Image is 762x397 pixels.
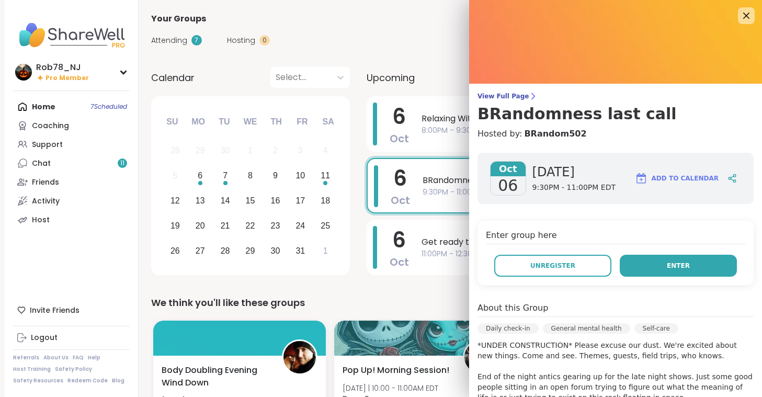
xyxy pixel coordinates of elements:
a: BRandom502 [524,128,586,140]
div: Choose Sunday, October 12th, 2025 [164,190,187,212]
a: Support [13,135,130,154]
div: 15 [246,194,255,208]
div: Choose Wednesday, October 15th, 2025 [239,190,261,212]
span: 9:30PM - 11:00PM EDT [532,183,616,193]
span: 6 [392,102,406,131]
div: We [238,110,261,133]
img: Rob78_NJ [15,64,32,81]
div: Sa [316,110,339,133]
div: Support [32,140,63,150]
div: Friends [32,177,59,188]
a: Safety Resources [13,377,63,384]
div: Choose Friday, October 24th, 2025 [289,214,312,237]
div: Choose Sunday, October 26th, 2025 [164,240,187,262]
a: Help [88,354,100,361]
div: Choose Thursday, October 16th, 2025 [264,190,287,212]
div: 24 [295,219,305,233]
div: Fr [291,110,314,133]
span: [DATE] | 10:00 - 11:00AM EDT [343,383,438,393]
h4: Enter group here [486,229,745,244]
span: Get ready to sleep! [422,236,726,248]
h4: About this Group [477,302,548,314]
div: 10 [295,168,305,183]
div: Choose Wednesday, October 29th, 2025 [239,240,261,262]
div: Choose Saturday, October 18th, 2025 [314,190,337,212]
div: Choose Friday, October 10th, 2025 [289,165,312,187]
div: 19 [170,219,180,233]
a: Referrals [13,354,39,361]
div: Choose Thursday, October 9th, 2025 [264,165,287,187]
a: Blog [112,377,124,384]
span: 8:00PM - 9:30PM EDT [422,125,726,136]
div: Choose Saturday, November 1st, 2025 [314,240,337,262]
div: month 2025-10 [163,138,338,263]
span: Add to Calendar [652,174,719,183]
div: Choose Thursday, October 30th, 2025 [264,240,287,262]
div: 1 [323,244,328,258]
a: Friends [13,173,130,191]
div: 3 [298,143,303,157]
div: Daily check-in [477,323,539,334]
div: Choose Tuesday, October 21st, 2025 [214,214,236,237]
a: Host [13,210,130,229]
div: 26 [170,244,180,258]
span: Pop Up! Morning Session! [343,364,449,377]
div: Not available Monday, September 29th, 2025 [189,140,211,162]
div: 23 [271,219,280,233]
div: 29 [246,244,255,258]
span: [DATE] [532,164,616,180]
a: Logout [13,328,130,347]
div: Not available Saturday, October 4th, 2025 [314,140,337,162]
div: 27 [196,244,205,258]
img: Dom_F [464,341,497,373]
span: 06 [498,176,518,195]
div: Choose Wednesday, October 8th, 2025 [239,165,261,187]
button: Unregister [494,255,611,277]
a: Host Training [13,366,51,373]
div: Choose Saturday, October 25th, 2025 [314,214,337,237]
div: Self-care [634,323,678,334]
div: 5 [173,168,177,183]
span: Oct [390,255,409,269]
div: 6 [198,168,202,183]
div: Not available Sunday, September 28th, 2025 [164,140,187,162]
span: Body Doubling Evening Wind Down [162,364,270,389]
div: 18 [321,194,330,208]
button: Add to Calendar [630,166,723,191]
div: Choose Tuesday, October 28th, 2025 [214,240,236,262]
div: Choose Tuesday, October 7th, 2025 [214,165,236,187]
div: Tu [213,110,236,133]
span: 11:00PM - 12:30AM EDT [422,248,726,259]
div: 29 [196,143,205,157]
div: 30 [271,244,280,258]
div: 1 [248,143,253,157]
span: Oct [491,162,526,176]
a: FAQ [73,354,84,361]
div: Su [161,110,184,133]
div: Choose Thursday, October 23rd, 2025 [264,214,287,237]
div: 28 [221,244,230,258]
div: Choose Monday, October 6th, 2025 [189,165,211,187]
div: Th [265,110,288,133]
div: Choose Friday, October 17th, 2025 [289,190,312,212]
div: 21 [221,219,230,233]
div: 8 [248,168,253,183]
div: Choose Saturday, October 11th, 2025 [314,165,337,187]
div: Not available Friday, October 3rd, 2025 [289,140,312,162]
div: Choose Monday, October 20th, 2025 [189,214,211,237]
div: 16 [271,194,280,208]
div: 17 [295,194,305,208]
div: 30 [221,143,230,157]
div: 22 [246,219,255,233]
div: Host [32,215,50,225]
span: View Full Page [477,92,754,100]
div: We think you'll like these groups [151,296,745,310]
span: BRandomness last call [423,174,725,187]
a: Chat11 [13,154,130,173]
div: 4 [323,143,328,157]
div: Not available Tuesday, September 30th, 2025 [214,140,236,162]
span: Attending [151,35,187,46]
h4: Hosted by: [477,128,754,140]
div: Not available Wednesday, October 1st, 2025 [239,140,261,162]
div: Mo [187,110,210,133]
